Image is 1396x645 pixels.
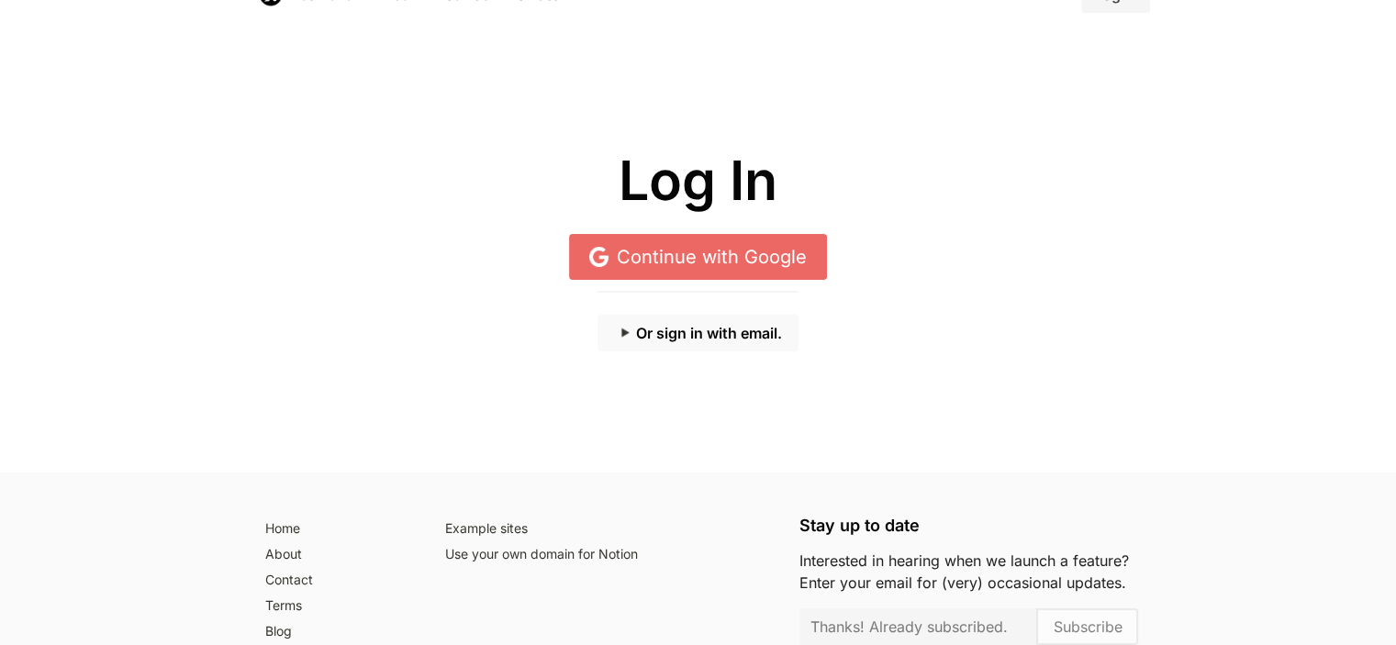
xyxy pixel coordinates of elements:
[438,517,777,542] a: Example sites
[799,550,1139,594] p: Interested in hearing when we launch a feature? Enter your email for (very) occasional updates.
[258,517,417,542] a: Home
[597,315,799,351] button: Or sign in with email.
[1036,608,1138,645] button: Subscribe
[258,542,417,568] a: About
[258,150,1139,212] h1: Log In
[258,594,417,619] a: Terms
[258,568,417,594] a: Contact
[569,234,827,280] a: Continue with Google
[799,517,1139,535] h5: Stay up to date
[258,619,417,645] a: Blog
[799,608,1038,645] input: Enter your email to subscribe to the email list and be notified when we launch
[438,542,777,568] a: Use your own domain for Notion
